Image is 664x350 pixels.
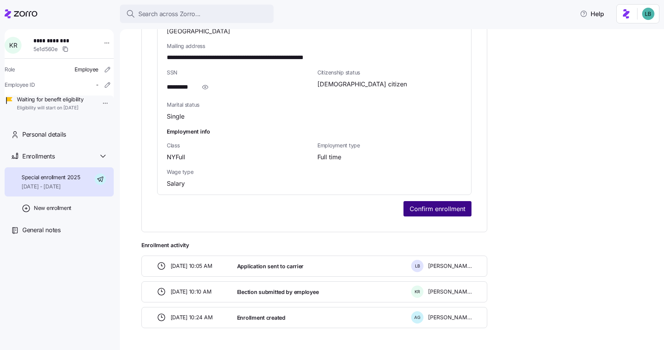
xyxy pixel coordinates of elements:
[5,81,35,89] span: Employee ID
[414,315,420,320] span: A G
[22,173,80,181] span: Special enrollment 2025
[75,66,98,73] span: Employee
[141,241,487,249] span: Enrollment activity
[33,45,58,53] span: 5e1d560e
[415,264,420,268] span: L B
[167,69,311,76] span: SSN
[167,26,230,36] span: [GEOGRAPHIC_DATA]
[428,314,472,321] span: [PERSON_NAME]
[167,42,462,50] span: Mailing address
[22,130,66,139] span: Personal details
[317,79,407,89] span: [DEMOGRAPHIC_DATA] citizen
[171,262,212,270] span: [DATE] 10:05 AM
[415,290,420,294] span: K R
[22,152,55,161] span: Enrollments
[138,9,201,19] span: Search across Zorro...
[22,225,61,235] span: General notes
[167,179,185,188] span: Salary
[580,9,604,18] span: Help
[317,152,341,162] span: Full time
[237,288,319,296] span: Election submitted by employee
[403,201,471,216] button: Confirm enrollment
[167,101,311,109] span: Marital status
[574,6,610,21] button: Help
[317,69,462,76] span: Citizenship status
[410,204,465,213] span: Confirm enrollment
[167,152,185,162] span: NYFull
[96,81,98,89] span: -
[317,142,462,149] span: Employment type
[5,66,15,73] span: Role
[167,168,311,176] span: Wage type
[642,8,654,20] img: 55738f7c4ee29e912ff6c7eae6e0401b
[428,288,472,296] span: [PERSON_NAME]
[171,314,213,321] span: [DATE] 10:24 AM
[167,127,462,135] h1: Employment info
[34,204,71,212] span: New enrollment
[428,262,472,270] span: [PERSON_NAME]
[167,142,311,149] span: Class
[237,262,304,270] span: Application sent to carrier
[171,288,212,296] span: [DATE] 10:10 AM
[120,5,274,23] button: Search across Zorro...
[237,314,286,322] span: Enrollment created
[167,112,184,121] span: Single
[9,42,17,48] span: K R
[17,105,83,111] span: Eligibility will start on [DATE]
[17,96,83,103] span: Waiting for benefit eligibility
[22,183,80,190] span: [DATE] - [DATE]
